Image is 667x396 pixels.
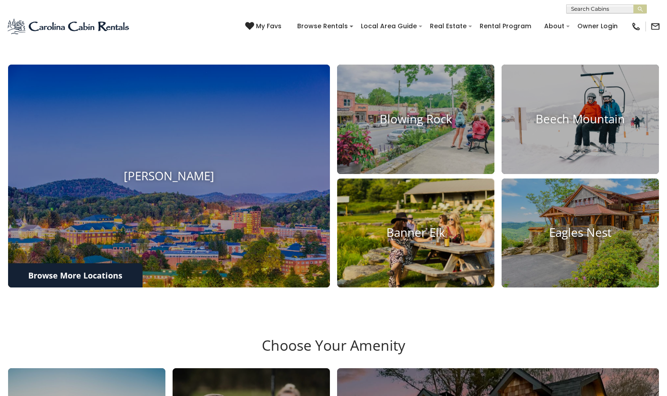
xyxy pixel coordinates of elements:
a: Owner Login [573,19,622,33]
a: Local Area Guide [356,19,421,33]
h4: Blowing Rock [337,112,494,126]
a: [PERSON_NAME] [8,65,330,287]
h3: Choose Your Amenity [7,337,660,368]
a: Browse More Locations [8,263,143,287]
img: Blue-2.png [7,17,131,35]
a: Browse Rentals [293,19,352,33]
a: Eagles Nest [502,178,659,287]
a: My Favs [245,22,284,31]
a: Blowing Rock [337,65,494,174]
img: mail-regular-black.png [650,22,660,31]
h4: Beech Mountain [502,112,659,126]
h4: Eagles Nest [502,226,659,240]
a: Banner Elk [337,178,494,287]
h3: Select Your Destination [7,33,660,65]
h4: Banner Elk [337,226,494,240]
a: Rental Program [475,19,536,33]
img: phone-regular-black.png [631,22,641,31]
a: Beech Mountain [502,65,659,174]
a: Real Estate [425,19,471,33]
span: My Favs [256,22,282,31]
a: About [540,19,569,33]
h4: [PERSON_NAME] [8,169,330,183]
